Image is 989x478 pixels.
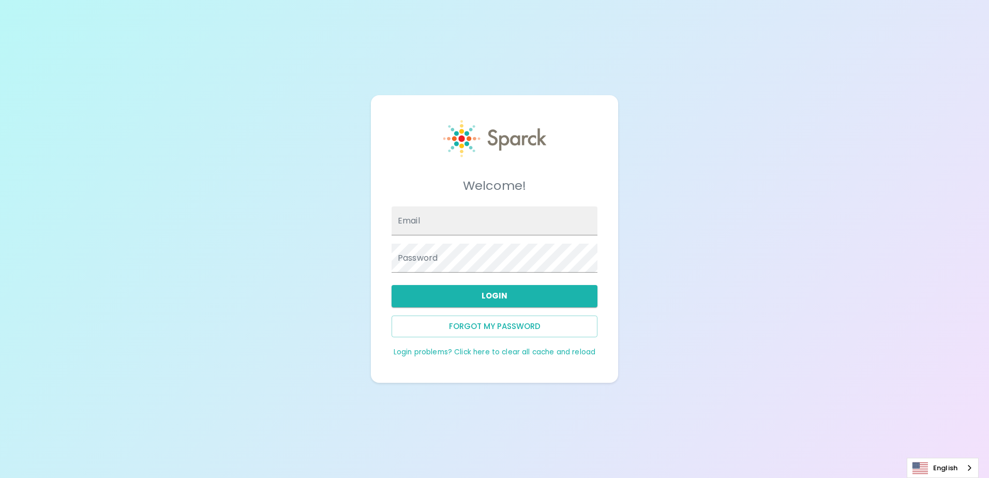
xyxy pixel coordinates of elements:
img: Sparck logo [443,120,546,157]
button: Login [392,285,597,307]
aside: Language selected: English [907,458,979,478]
a: Login problems? Click here to clear all cache and reload [394,347,595,357]
h5: Welcome! [392,177,597,194]
div: Language [907,458,979,478]
a: English [907,458,978,477]
button: Forgot my password [392,316,597,337]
